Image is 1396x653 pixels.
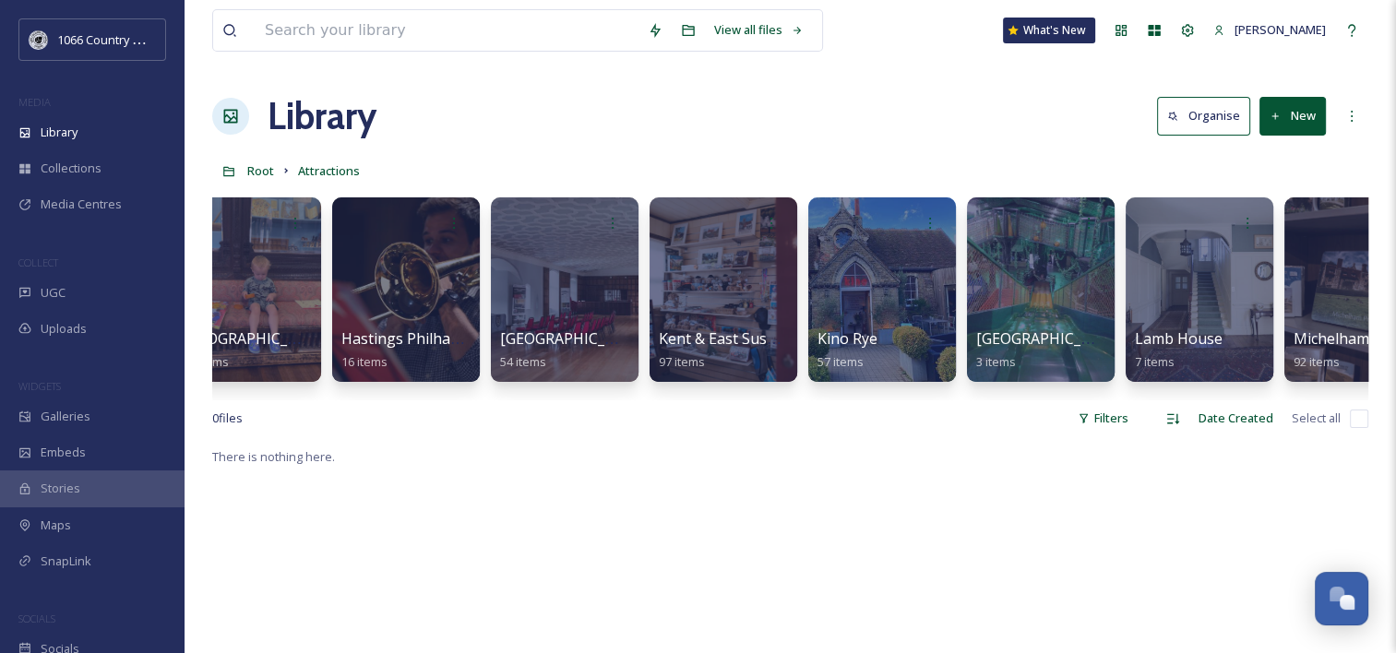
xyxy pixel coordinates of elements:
span: Media Centres [41,196,122,213]
span: 92 items [1294,353,1340,370]
span: 1066 Country Marketing [57,30,187,48]
span: [GEOGRAPHIC_DATA] [500,328,649,349]
span: MEDIA [18,95,51,109]
a: Kino Rye57 items [817,330,877,370]
span: [PERSON_NAME] [1235,21,1326,38]
div: Filters [1068,400,1138,436]
a: [GEOGRAPHIC_DATA]3 items [976,330,1125,370]
a: [PERSON_NAME] [1204,12,1335,48]
span: COLLECT [18,255,58,269]
img: logo_footerstamp.png [30,30,48,49]
span: Hastings Philharmonic Orchestra [341,328,571,349]
span: Root [247,162,274,179]
span: Galleries [41,408,90,425]
span: Maps [41,516,71,534]
a: [GEOGRAPHIC_DATA]88 items [183,330,331,370]
span: Uploads [41,320,87,338]
span: SnapLink [41,552,91,570]
span: Kent & East Sussex Railway [659,328,845,349]
button: Open Chat [1315,572,1368,625]
a: Library [268,89,376,144]
button: New [1259,97,1326,135]
a: What's New [1003,18,1095,43]
span: Collections [41,160,101,177]
span: Select all [1292,410,1341,427]
button: Organise [1157,97,1250,135]
span: 97 items [659,353,705,370]
span: 7 items [1135,353,1175,370]
span: [GEOGRAPHIC_DATA] [976,328,1125,349]
span: WIDGETS [18,379,61,393]
span: 0 file s [212,410,243,427]
span: UGC [41,284,66,302]
input: Search your library [256,10,638,51]
span: Lamb House [1135,328,1223,349]
a: Hastings Philharmonic Orchestra16 items [341,330,571,370]
span: 3 items [976,353,1016,370]
a: Root [247,160,274,182]
span: [GEOGRAPHIC_DATA] [183,328,331,349]
a: [GEOGRAPHIC_DATA]54 items [500,330,649,370]
span: 57 items [817,353,864,370]
span: Stories [41,480,80,497]
span: Kino Rye [817,328,877,349]
a: Lamb House7 items [1135,330,1223,370]
span: There is nothing here. [212,448,335,465]
span: Embeds [41,444,86,461]
span: 16 items [341,353,388,370]
span: SOCIALS [18,611,55,625]
a: Kent & East Sussex Railway97 items [659,330,845,370]
a: View all files [705,12,813,48]
span: 54 items [500,353,546,370]
span: Library [41,124,78,141]
a: Attractions [298,160,360,182]
a: Organise [1157,97,1259,135]
span: Attractions [298,162,360,179]
div: Date Created [1189,400,1283,436]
